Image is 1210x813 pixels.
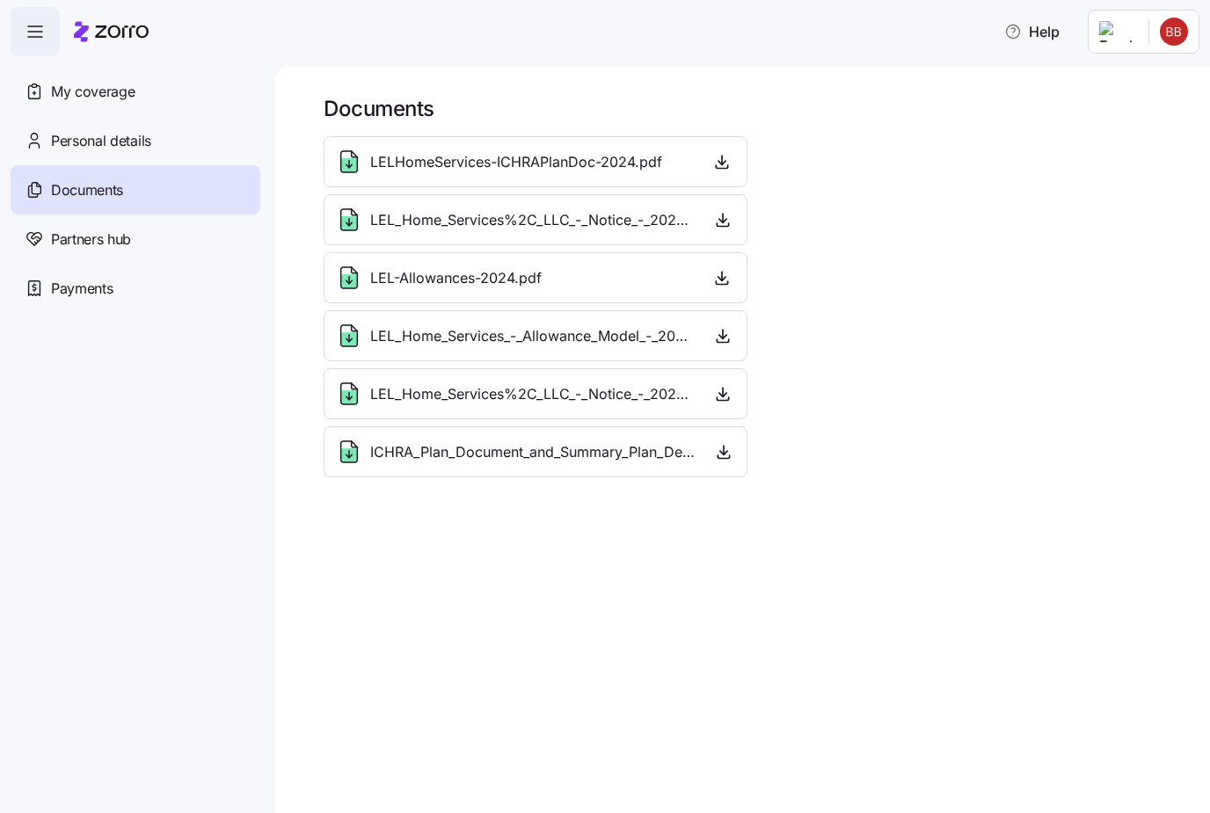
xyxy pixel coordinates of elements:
span: Personal details [51,130,151,152]
img: f5ebfcef32fa0adbb4940a66d692dbe2 [1160,18,1188,46]
a: Documents [11,165,260,214]
a: Personal details [11,116,260,165]
span: Documents [51,179,123,201]
span: LEL_Home_Services_-_Allowance_Model_-_2025.pdf [370,325,696,347]
a: Payments [11,264,260,313]
span: LEL_Home_Services%2C_LLC_-_Notice_-_2026.pdf [370,383,695,405]
span: Partners hub [51,229,131,250]
a: My coverage [11,67,260,116]
span: LEL_Home_Services%2C_LLC_-_Notice_-_2025.pdf [370,209,695,231]
span: My coverage [51,81,135,103]
button: Help [990,14,1074,49]
a: Partners hub [11,214,260,264]
span: LELHomeServices-ICHRAPlanDoc-2024.pdf [370,151,662,173]
span: Help [1004,21,1060,42]
img: Employer logo [1099,21,1134,42]
span: LEL-Allowances-2024.pdf [370,267,542,289]
span: ICHRA_Plan_Document_and_Summary_Plan_Description_-_2026.pdf [370,441,697,463]
span: Payments [51,278,113,300]
h1: Documents [324,95,1185,122]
